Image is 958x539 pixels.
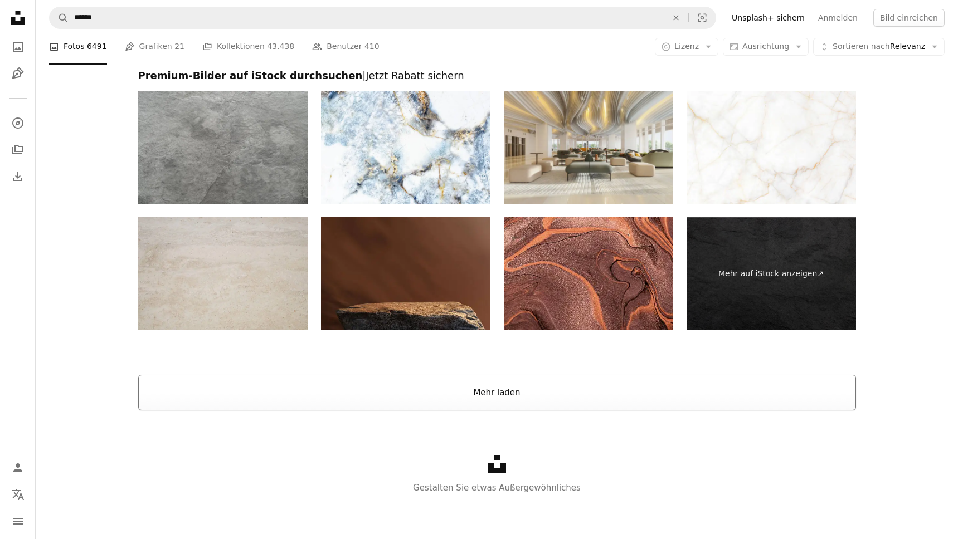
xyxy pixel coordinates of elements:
a: Entdecken [7,112,29,134]
span: 21 [174,41,184,53]
a: Grafiken [7,62,29,85]
button: Sprache [7,483,29,506]
span: Ausrichtung [742,42,789,51]
span: 43.438 [267,41,294,53]
a: Kollektionen [7,139,29,161]
img: Hellgrau schwarz Schiefer Stein Hintergrund oder Textur [138,91,308,204]
span: 410 [364,41,380,53]
img: Weißer Marmor mit blauen und goldorangen Mustern [321,91,490,204]
a: Benutzer 410 [312,29,379,65]
a: Kollektionen 43.438 [202,29,294,65]
a: Grafiken 21 [125,29,184,65]
button: Unsplash suchen [50,7,69,28]
form: Finden Sie Bildmaterial auf der ganzen Webseite [49,7,716,29]
img: Luxuriöser Hotel-Wartebereich mit Sesseln, Aufzügen und Pflanzen [504,91,673,204]
img: Weißer und goldener Marmortexturhintergrund. Verwendet im Design für Hautfliesen, Tapeten, Innenh... [687,91,856,204]
button: Mehr laden [138,375,856,410]
a: Bisherige Downloads [7,165,29,188]
a: Startseite — Unsplash [7,7,29,31]
button: Ausrichtung [723,38,809,56]
span: | Jetzt Rabatt sichern [362,70,464,81]
a: Anmelden / Registrieren [7,457,29,479]
a: Unsplash+ sichern [725,9,811,27]
h2: Premium-Bilder auf iStock durchsuchen [138,69,856,82]
button: Menü [7,510,29,532]
button: Löschen [664,7,688,28]
a: Anmelden [811,9,864,27]
span: Sortieren nach [833,42,890,51]
img: Tavertino romano [138,217,308,330]
a: Mehr auf iStock anzeigen↗ [687,217,856,330]
img: Abstract fluid art background dark brown and bronze colors. Liquid marble. Acrylic painting with ... [504,217,673,330]
p: Gestalten Sie etwas Außergewöhnliches [36,481,958,494]
button: Bild einreichen [873,9,945,27]
button: Lizenz [655,38,718,56]
button: Visuelle Suche [689,7,716,28]
button: Sortieren nachRelevanz [813,38,945,56]
img: Stone Rock Podium auf abstraktem Hintergrund brauner Studioraum mit Schatten, Licht für Produkt v... [321,217,490,330]
span: Relevanz [833,41,925,52]
a: Fotos [7,36,29,58]
span: Lizenz [674,42,699,51]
